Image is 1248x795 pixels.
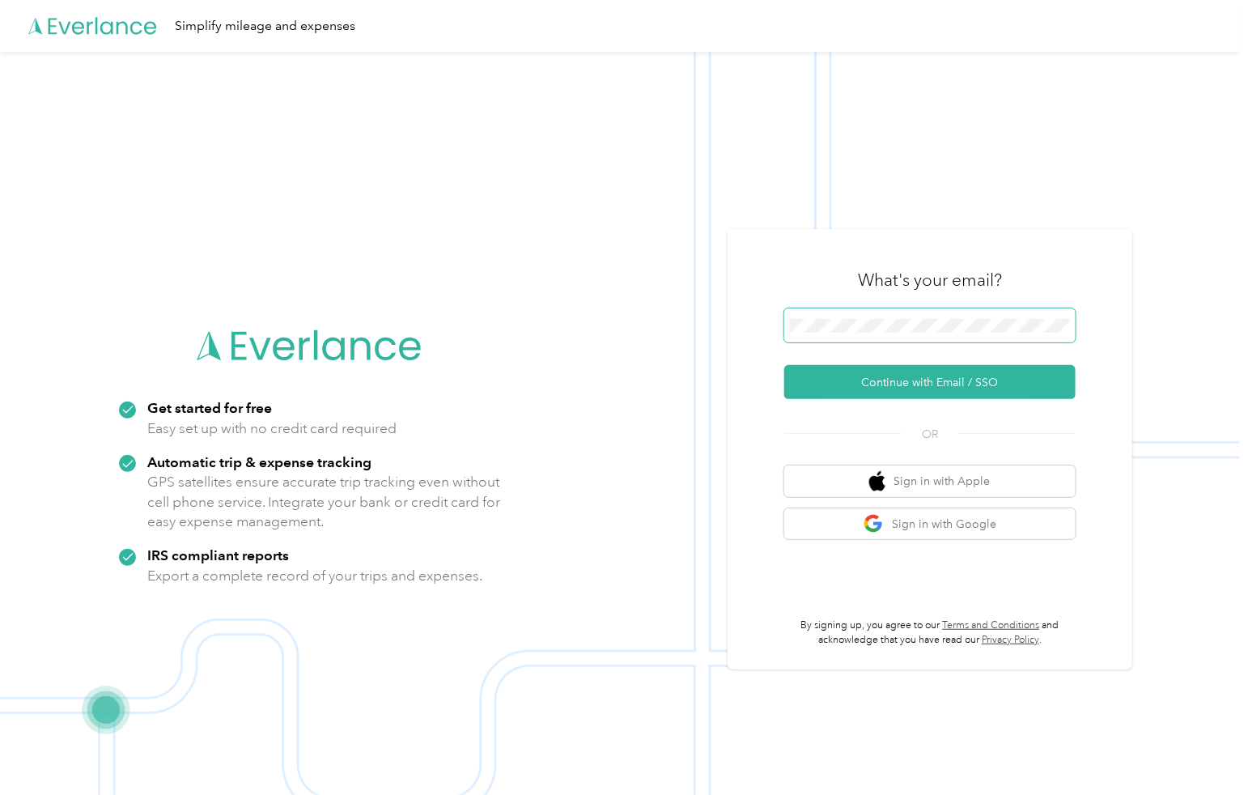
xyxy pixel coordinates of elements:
div: Simplify mileage and expenses [175,16,355,36]
span: OR [902,426,958,443]
strong: Get started for free [147,399,272,416]
button: google logoSign in with Google [784,508,1076,540]
p: By signing up, you agree to our and acknowledge that you have read our . [784,619,1076,647]
a: Privacy Policy [982,634,1039,646]
button: apple logoSign in with Apple [784,466,1076,497]
a: Terms and Conditions [943,619,1040,631]
strong: IRS compliant reports [147,546,289,563]
img: google logo [864,514,884,534]
p: GPS satellites ensure accurate trip tracking even without cell phone service. Integrate your bank... [147,472,501,532]
p: Easy set up with no credit card required [147,419,397,439]
img: apple logo [869,471,885,491]
p: Export a complete record of your trips and expenses. [147,566,482,586]
button: Continue with Email / SSO [784,365,1076,399]
strong: Automatic trip & expense tracking [147,453,371,470]
h3: What's your email? [858,269,1002,291]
